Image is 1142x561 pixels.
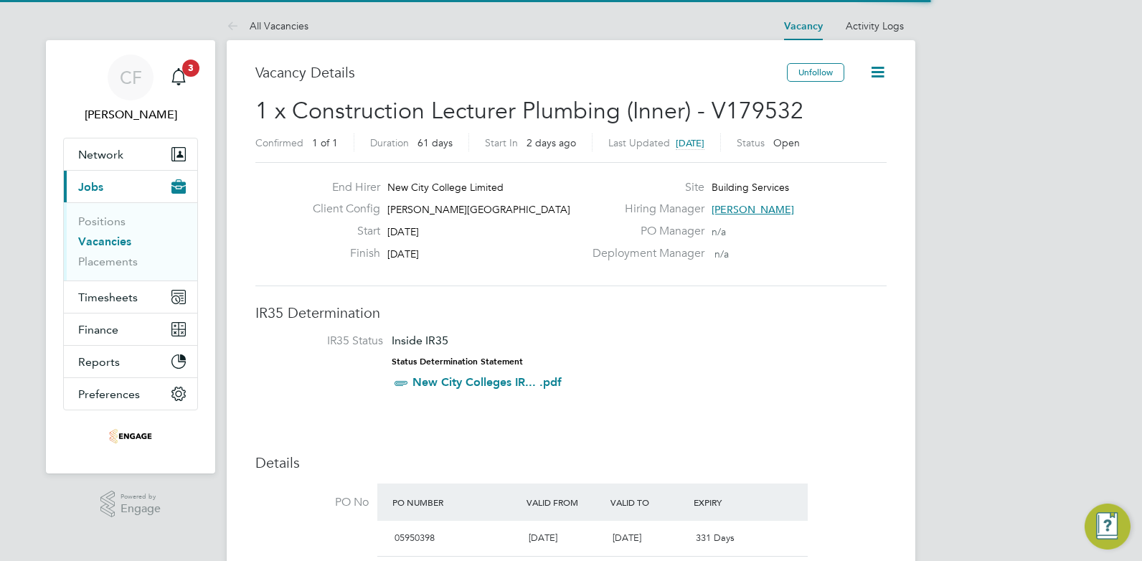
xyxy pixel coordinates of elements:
[370,136,409,149] label: Duration
[387,225,419,238] span: [DATE]
[846,19,904,32] a: Activity Logs
[301,202,380,217] label: Client Config
[64,202,197,280] div: Jobs
[712,203,794,216] span: [PERSON_NAME]
[121,503,161,515] span: Engage
[712,225,726,238] span: n/a
[255,303,887,322] h3: IR35 Determination
[78,148,123,161] span: Network
[392,357,523,367] strong: Status Determination Statement
[584,202,704,217] label: Hiring Manager
[387,247,419,260] span: [DATE]
[584,180,704,195] label: Site
[78,255,138,268] a: Placements
[255,63,787,82] h3: Vacancy Details
[312,136,338,149] span: 1 of 1
[301,224,380,239] label: Start
[182,60,199,77] span: 3
[1085,504,1131,550] button: Engage Resource Center
[78,214,126,228] a: Positions
[63,106,198,123] span: Cam Fisher
[100,491,161,518] a: Powered byEngage
[64,378,197,410] button: Preferences
[120,68,142,87] span: CF
[255,453,887,472] h3: Details
[529,532,557,544] span: [DATE]
[63,55,198,123] a: CF[PERSON_NAME]
[64,171,197,202] button: Jobs
[270,334,383,349] label: IR35 Status
[121,491,161,503] span: Powered by
[787,63,844,82] button: Unfollow
[690,489,774,515] div: Expiry
[395,532,435,544] span: 05950398
[78,387,140,401] span: Preferences
[46,40,215,473] nav: Main navigation
[78,323,118,336] span: Finance
[523,489,607,515] div: Valid From
[676,137,704,149] span: [DATE]
[255,97,803,125] span: 1 x Construction Lecturer Plumbing (Inner) - V179532
[584,246,704,261] label: Deployment Manager
[417,136,453,149] span: 61 days
[696,532,735,544] span: 331 Days
[255,495,369,510] label: PO No
[64,281,197,313] button: Timesheets
[387,203,570,216] span: [PERSON_NAME][GEOGRAPHIC_DATA]
[527,136,576,149] span: 2 days ago
[714,247,729,260] span: n/a
[78,235,131,248] a: Vacancies
[608,136,670,149] label: Last Updated
[392,334,448,347] span: Inside IR35
[387,181,504,194] span: New City College Limited
[773,136,800,149] span: Open
[784,20,823,32] a: Vacancy
[227,19,308,32] a: All Vacancies
[63,425,198,448] a: Go to home page
[607,489,691,515] div: Valid To
[78,355,120,369] span: Reports
[613,532,641,544] span: [DATE]
[255,136,303,149] label: Confirmed
[109,425,152,448] img: omniapeople-logo-retina.png
[485,136,518,149] label: Start In
[78,180,103,194] span: Jobs
[64,313,197,345] button: Finance
[301,180,380,195] label: End Hirer
[412,375,562,389] a: New City Colleges IR... .pdf
[64,346,197,377] button: Reports
[78,291,138,304] span: Timesheets
[737,136,765,149] label: Status
[389,489,523,515] div: PO Number
[712,181,789,194] span: Building Services
[64,138,197,170] button: Network
[301,246,380,261] label: Finish
[164,55,193,100] a: 3
[584,224,704,239] label: PO Manager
